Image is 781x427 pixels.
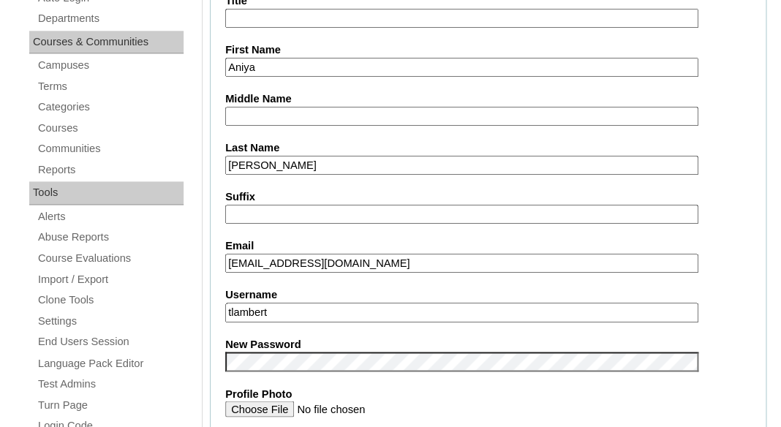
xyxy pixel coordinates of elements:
a: Courses [37,119,184,137]
a: Communities [37,140,184,158]
a: Test Admins [37,374,184,393]
div: Tools [29,181,184,205]
a: Language Pack Editor [37,354,184,372]
a: Abuse Reports [37,228,184,246]
label: Suffix [225,189,751,205]
label: Last Name [225,140,751,156]
a: Settings [37,312,184,330]
a: Alerts [37,208,184,226]
a: Departments [37,10,184,28]
a: Course Evaluations [37,249,184,268]
a: Campuses [37,56,184,75]
a: Reports [37,161,184,179]
label: Username [225,287,751,303]
a: Import / Export [37,271,184,289]
a: End Users Session [37,333,184,351]
div: Courses & Communities [29,31,184,54]
a: Terms [37,78,184,96]
a: Clone Tools [37,291,184,309]
a: Turn Page [37,396,184,414]
label: Email [225,238,751,254]
label: Profile Photo [225,386,751,401]
label: Middle Name [225,91,751,107]
label: First Name [225,42,751,58]
label: New Password [225,337,751,352]
a: Categories [37,98,184,116]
